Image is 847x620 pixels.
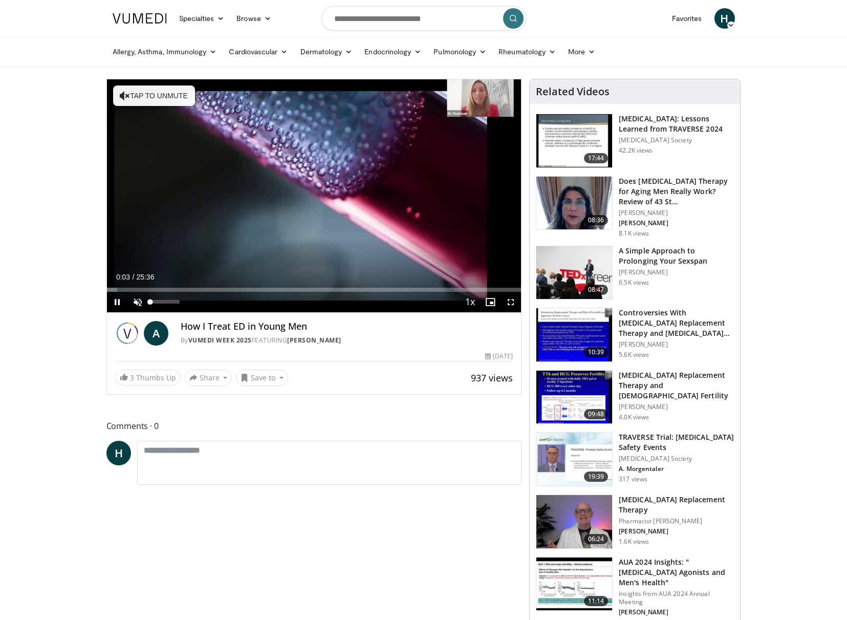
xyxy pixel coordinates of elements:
[236,370,288,386] button: Save to
[106,441,131,465] a: H
[619,465,734,473] p: A. Morgentaler
[619,432,734,453] h3: TRAVERSE Trial: [MEDICAL_DATA] Safety Events
[536,176,734,238] a: 08:36 Does [MEDICAL_DATA] Therapy for Aging Men Really Work? Review of 43 St… [PERSON_NAME] [PERS...
[536,432,734,486] a: 19:39 TRAVERSE Trial: [MEDICAL_DATA] Safety Events [MEDICAL_DATA] Society A. Morgentaler 317 views
[107,79,522,313] video-js: Video Player
[536,246,734,300] a: 08:47 A Simple Approach to Prolonging Your Sexspan [PERSON_NAME] 6.5K views
[501,292,521,312] button: Fullscreen
[116,273,130,281] span: 0:03
[188,336,252,345] a: Vumedi Week 2025
[619,219,734,227] p: [PERSON_NAME]
[619,527,734,536] p: [PERSON_NAME]
[536,114,734,168] a: 17:44 [MEDICAL_DATA]: Lessons Learned from TRAVERSE 2024 [MEDICAL_DATA] Society 42.2K views
[106,419,522,433] span: Comments 0
[294,41,359,62] a: Dermatology
[584,409,609,419] span: 09:48
[619,146,653,155] p: 42.2K views
[619,455,734,463] p: [MEDICAL_DATA] Society
[427,41,492,62] a: Pulmonology
[471,372,513,384] span: 937 views
[113,13,167,24] img: VuMedi Logo
[619,557,734,588] h3: AUA 2024 Insights: " [MEDICAL_DATA] Agonists and Men's Health"
[181,321,513,332] h4: How I Treat ED in Young Men
[321,6,526,31] input: Search topics, interventions
[619,246,734,266] h3: A Simple Approach to Prolonging Your Sexspan
[173,8,231,29] a: Specialties
[107,292,127,312] button: Pause
[287,336,341,345] a: [PERSON_NAME]
[562,41,601,62] a: More
[536,495,612,548] img: e23de6d5-b3cf-4de1-8780-c4eec047bbc0.150x105_q85_crop-smart_upscale.jpg
[130,373,134,382] span: 3
[536,246,612,300] img: c4bd4661-e278-4c34-863c-57c104f39734.150x105_q85_crop-smart_upscale.jpg
[619,495,734,515] h3: [MEDICAL_DATA] Replacement Therapy
[619,403,734,411] p: [PERSON_NAME]
[115,321,140,346] img: Vumedi Week 2025
[536,495,734,549] a: 06:24 [MEDICAL_DATA] Replacement Therapy Pharmacist [PERSON_NAME] [PERSON_NAME] 1.6K views
[619,308,734,338] h3: Controversies With [MEDICAL_DATA] Replacement Therapy and [MEDICAL_DATA] Can…
[619,608,734,616] p: [PERSON_NAME]
[619,340,734,349] p: [PERSON_NAME]
[133,273,135,281] span: /
[619,229,649,238] p: 8.1K views
[536,114,612,167] img: 1317c62a-2f0d-4360-bee0-b1bff80fed3c.150x105_q85_crop-smart_upscale.jpg
[185,370,232,386] button: Share
[460,292,480,312] button: Playback Rate
[619,370,734,401] h3: [MEDICAL_DATA] Replacement Therapy and [DEMOGRAPHIC_DATA] Fertility
[115,370,181,386] a: 3 Thumbs Up
[619,351,649,359] p: 5.6K views
[584,472,609,482] span: 19:39
[619,590,734,606] p: Insights from AUA 2024 Annual Meeting
[136,273,154,281] span: 25:36
[619,538,649,546] p: 1.6K views
[127,292,148,312] button: Unmute
[113,85,195,106] button: Tap to unmute
[584,596,609,606] span: 11:14
[107,288,522,292] div: Progress Bar
[485,352,513,361] div: [DATE]
[584,534,609,544] span: 06:24
[150,300,180,304] div: Volume Level
[536,308,612,361] img: 418933e4-fe1c-4c2e-be56-3ce3ec8efa3b.150x105_q85_crop-smart_upscale.jpg
[536,308,734,362] a: 10:39 Controversies With [MEDICAL_DATA] Replacement Therapy and [MEDICAL_DATA] Can… [PERSON_NAME]...
[536,85,610,98] h4: Related Videos
[584,215,609,225] span: 08:36
[536,177,612,230] img: 4d4bce34-7cbb-4531-8d0c-5308a71d9d6c.150x105_q85_crop-smart_upscale.jpg
[536,371,612,424] img: 58e29ddd-d015-4cd9-bf96-f28e303b730c.150x105_q85_crop-smart_upscale.jpg
[619,268,734,276] p: [PERSON_NAME]
[619,209,734,217] p: [PERSON_NAME]
[666,8,708,29] a: Favorites
[536,558,612,611] img: 4d022421-20df-4b46-86b4-3f7edf7cbfde.150x105_q85_crop-smart_upscale.jpg
[619,517,734,525] p: Pharmacist [PERSON_NAME]
[714,8,735,29] a: H
[480,292,501,312] button: Enable picture-in-picture mode
[619,279,649,287] p: 6.5K views
[584,153,609,163] span: 17:44
[536,370,734,424] a: 09:48 [MEDICAL_DATA] Replacement Therapy and [DEMOGRAPHIC_DATA] Fertility [PERSON_NAME] 4.0K views
[619,136,734,144] p: [MEDICAL_DATA] Society
[584,285,609,295] span: 08:47
[223,41,294,62] a: Cardiovascular
[106,41,223,62] a: Allergy, Asthma, Immunology
[619,475,647,483] p: 317 views
[619,176,734,207] h3: Does [MEDICAL_DATA] Therapy for Aging Men Really Work? Review of 43 St…
[584,347,609,357] span: 10:39
[619,114,734,134] h3: [MEDICAL_DATA]: Lessons Learned from TRAVERSE 2024
[492,41,562,62] a: Rheumatology
[181,336,513,345] div: By FEATURING
[619,413,649,421] p: 4.0K views
[230,8,277,29] a: Browse
[144,321,168,346] a: A
[358,41,427,62] a: Endocrinology
[536,433,612,486] img: 9812f22f-d817-4923-ae6c-a42f6b8f1c21.png.150x105_q85_crop-smart_upscale.png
